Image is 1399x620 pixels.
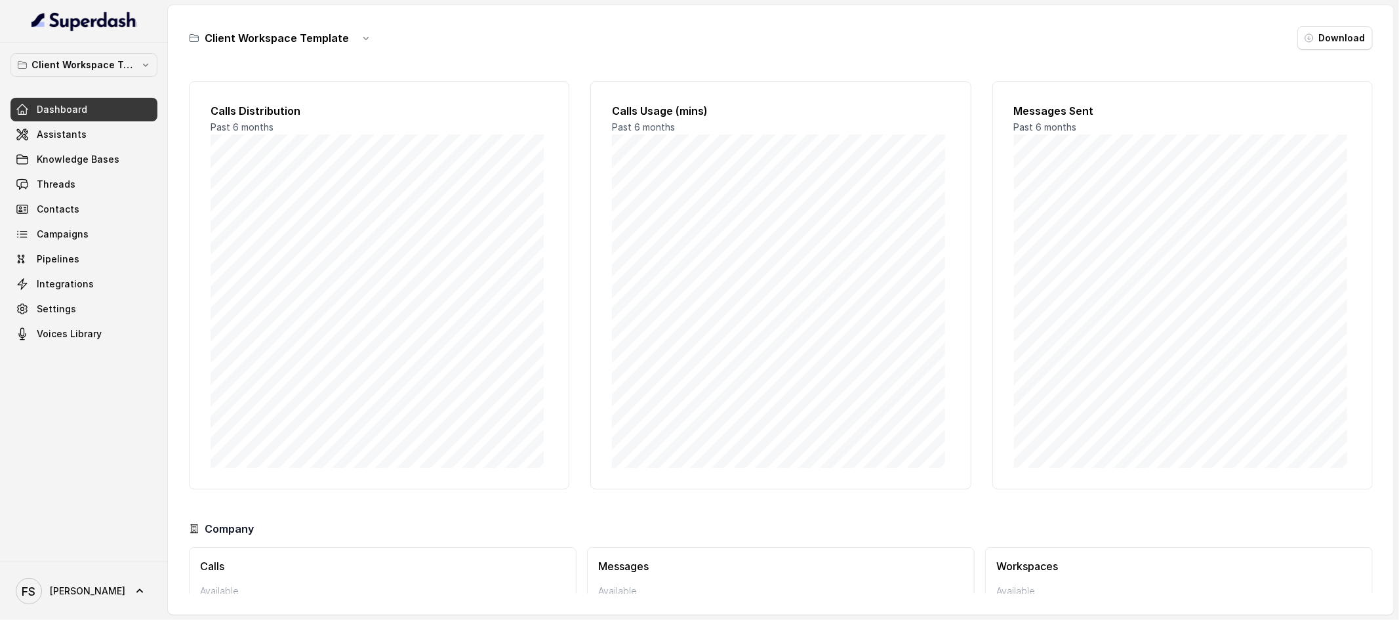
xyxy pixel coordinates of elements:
[37,327,102,341] span: Voices Library
[31,57,136,73] p: Client Workspace Template
[10,197,157,221] a: Contacts
[10,148,157,171] a: Knowledge Bases
[37,253,79,266] span: Pipelines
[10,272,157,296] a: Integrations
[200,585,565,598] p: Available
[10,247,157,271] a: Pipelines
[10,123,157,146] a: Assistants
[10,573,157,610] a: [PERSON_NAME]
[10,297,157,321] a: Settings
[598,558,963,574] h3: Messages
[22,585,36,598] text: FS
[1297,26,1373,50] button: Download
[612,103,949,119] h2: Calls Usage (mins)
[205,521,254,537] h3: Company
[996,585,1362,598] p: Available
[211,103,548,119] h2: Calls Distribution
[37,128,87,141] span: Assistants
[10,322,157,346] a: Voices Library
[612,121,675,133] span: Past 6 months
[10,173,157,196] a: Threads
[10,98,157,121] a: Dashboard
[37,203,79,216] span: Contacts
[37,178,75,191] span: Threads
[31,10,137,31] img: light.svg
[996,558,1362,574] h3: Workspaces
[37,228,89,241] span: Campaigns
[205,30,349,46] h3: Client Workspace Template
[37,103,87,116] span: Dashboard
[1014,121,1077,133] span: Past 6 months
[211,121,274,133] span: Past 6 months
[37,278,94,291] span: Integrations
[1014,103,1351,119] h2: Messages Sent
[200,558,565,574] h3: Calls
[50,585,125,598] span: [PERSON_NAME]
[598,585,963,598] p: Available
[37,153,119,166] span: Knowledge Bases
[10,222,157,246] a: Campaigns
[10,53,157,77] button: Client Workspace Template
[37,302,76,316] span: Settings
